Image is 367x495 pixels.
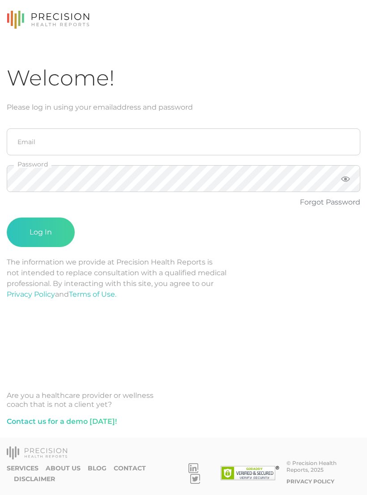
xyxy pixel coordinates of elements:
a: Terms of Use. [69,290,116,299]
a: Privacy Policy [286,478,334,485]
a: Disclaimer [14,475,55,483]
a: Services [7,465,38,472]
a: Privacy Policy [7,290,55,299]
p: The information we provide at Precision Health Reports is not intended to replace consultation wi... [7,257,360,300]
img: SSL site seal - click to verify [221,466,279,480]
button: Log In [7,218,75,247]
input: Email [7,128,360,155]
div: Are you a healthcare provider or wellness coach that is not a client yet? [7,391,360,409]
a: Contact us for a demo [DATE]! [7,416,117,427]
a: Blog [88,465,107,472]
a: About Us [46,465,81,472]
h1: Welcome! [7,65,360,91]
a: Contact [114,465,146,472]
a: Forgot Password [300,198,360,206]
div: © Precision Health Reports, 2025 [286,460,360,473]
div: Please log in using your email address and password [7,102,360,113]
